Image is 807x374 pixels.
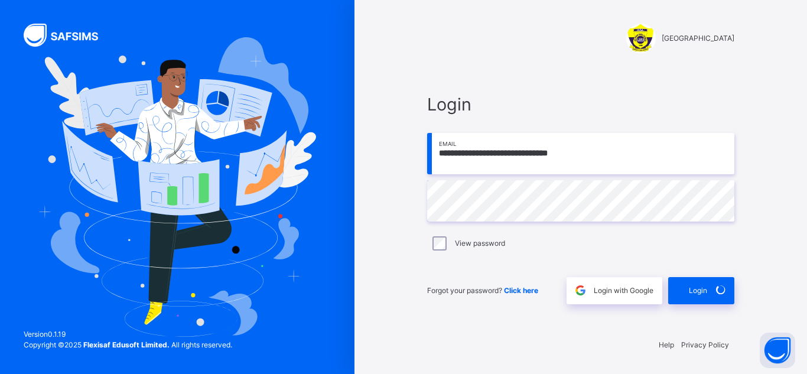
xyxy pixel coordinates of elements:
[427,92,734,117] span: Login
[681,340,729,349] a: Privacy Policy
[24,24,112,47] img: SAFSIMS Logo
[38,37,317,336] img: Hero Image
[594,285,653,296] span: Login with Google
[24,340,232,349] span: Copyright © 2025 All rights reserved.
[83,340,170,349] strong: Flexisaf Edusoft Limited.
[659,340,674,349] a: Help
[504,286,538,295] a: Click here
[24,329,232,340] span: Version 0.1.19
[689,285,707,296] span: Login
[574,284,587,297] img: google.396cfc9801f0270233282035f929180a.svg
[427,286,538,295] span: Forgot your password?
[760,333,795,368] button: Open asap
[662,33,734,44] span: [GEOGRAPHIC_DATA]
[455,238,505,249] label: View password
